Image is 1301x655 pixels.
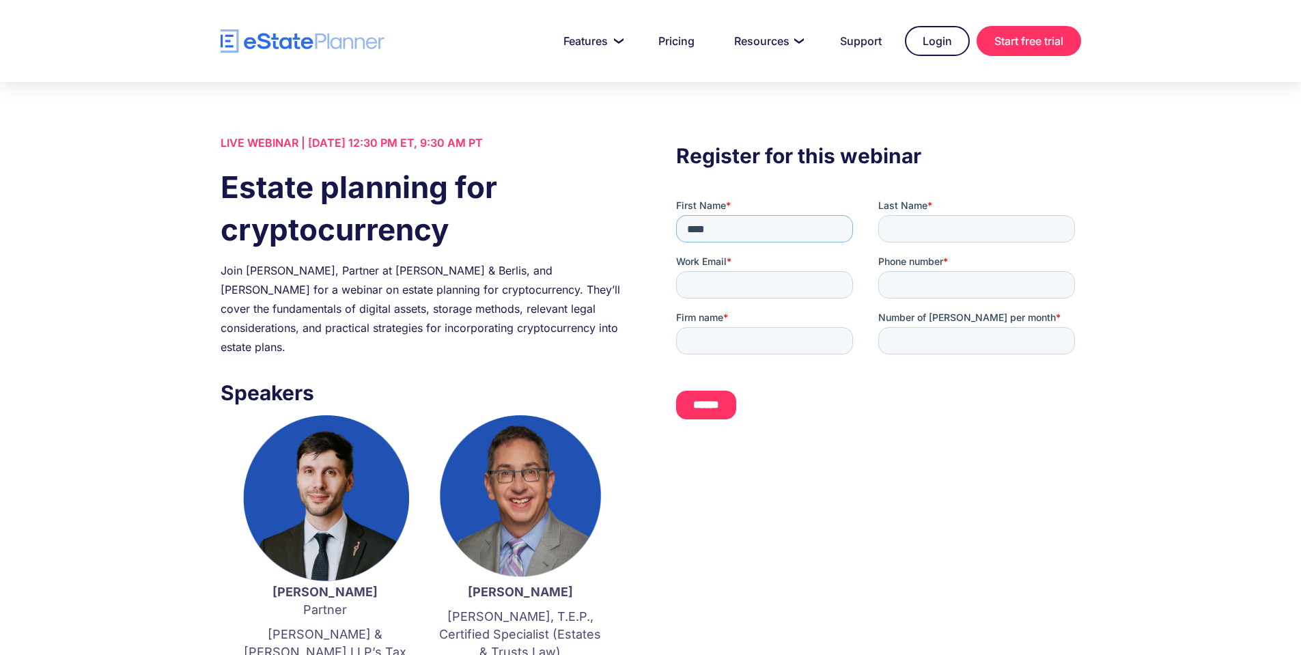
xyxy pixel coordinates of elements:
[547,27,635,55] a: Features
[221,261,625,357] div: Join [PERSON_NAME], Partner at [PERSON_NAME] & Berlis, and [PERSON_NAME] for a webinar on estate ...
[468,585,573,599] strong: [PERSON_NAME]
[221,133,625,152] div: LIVE WEBINAR | [DATE] 12:30 PM ET, 9:30 AM PT
[824,27,898,55] a: Support
[905,26,970,56] a: Login
[977,26,1081,56] a: Start free trial
[642,27,711,55] a: Pricing
[241,583,409,619] p: Partner
[272,585,378,599] strong: [PERSON_NAME]
[676,140,1080,171] h3: Register for this webinar
[221,377,625,408] h3: Speakers
[221,29,384,53] a: home
[718,27,817,55] a: Resources
[676,199,1080,431] iframe: Form 0
[221,166,625,251] h1: Estate planning for cryptocurrency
